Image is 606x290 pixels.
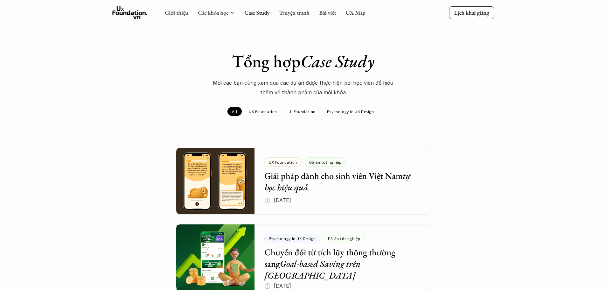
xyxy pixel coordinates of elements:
a: Các khóa học [198,9,228,16]
p: Psychology in UX Design [327,109,374,114]
h1: Tổng hợp [192,51,414,72]
a: Bài viết [319,9,336,16]
a: UI Foundation [284,107,320,116]
p: Lịch khai giảng [454,9,489,16]
p: All [232,109,237,114]
a: Case Study [244,9,269,16]
a: Lịch khai giảng [449,6,494,19]
a: Truyện tranh [279,9,310,16]
a: Giới thiệu [165,9,188,16]
p: Mời các bạn cùng xem qua các dự án được thực hiện bới học viên để hiểu thêm về thành phẩm của mỗi... [208,78,399,97]
a: UX Map [345,9,366,16]
a: UX Foundation [244,107,282,116]
em: Case Study [301,50,374,72]
p: UI Foundation [289,109,316,114]
a: UX FoundationĐồ án tốt nghiệpGiải pháp dành cho sinh viên Việt Namtự học hiệu quả🕔 [DATE] [176,148,430,215]
p: UX Foundation [249,109,277,114]
a: Psychology in UX Design [323,107,379,116]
